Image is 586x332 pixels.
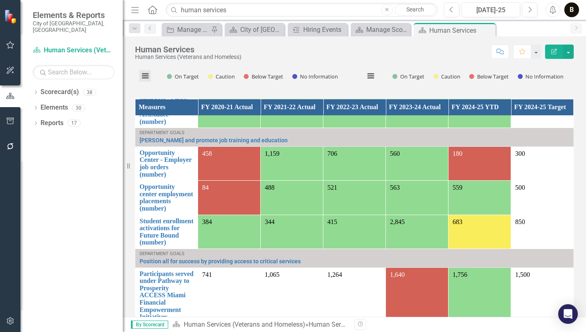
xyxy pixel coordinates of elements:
[453,150,462,157] span: 180
[140,183,194,212] a: Opportunity center employment placements (number)
[366,25,408,35] div: Manage Scorecards
[515,150,525,157] span: 300
[164,25,209,35] a: Manage Elements
[564,2,579,17] button: B
[511,181,574,215] td: Double-Click to Edit
[290,25,345,35] a: Hiring Events
[327,271,342,278] span: 1,264
[41,103,68,112] a: Elements
[441,73,460,80] text: Caution
[462,2,520,17] button: [DATE]-25
[515,218,525,225] span: 850
[392,73,424,81] button: Show On Target
[265,150,279,157] span: 1,159
[135,45,241,54] div: Human Services
[140,258,569,265] a: Position all for success by providing access to critical services
[4,9,18,24] img: ClearPoint Strategy
[41,119,63,128] a: Reports
[327,150,337,157] span: 706
[395,4,436,16] a: Search
[464,5,517,15] div: [DATE]-25
[140,137,569,144] a: [PERSON_NAME] and promote job training and education
[184,321,305,328] a: Human Services (Veterans and Homeless)
[140,270,194,328] a: Participants served under Pathway to Prosperity ACCESS Miami Financial Empowerment Initiatives (n...
[525,73,563,80] text: No Information
[515,184,525,191] span: 500
[41,87,79,97] a: Scorecard(s)
[429,25,494,36] div: Human Services
[135,215,198,249] td: Double-Click to Edit Right Click for Context Menu
[453,184,462,191] span: 559
[33,46,115,55] a: Human Services (Veterans and Homeless)
[518,73,563,81] button: Show No Information
[83,89,96,96] div: 38
[390,184,400,191] span: 563
[72,104,85,111] div: 30
[140,218,194,246] a: Student enrollment activations for Future Bound (number)
[453,271,467,278] span: 1,756
[202,184,209,191] span: 84
[244,73,284,81] button: Show Below Target
[167,73,199,81] button: Show On Target
[33,65,115,79] input: Search Below...
[68,120,81,127] div: 17
[131,321,168,329] span: By Scorecard
[166,3,438,17] input: Search ClearPoint...
[390,150,400,157] span: 560
[135,54,241,60] div: Human Services (Veterans and Homeless)
[252,73,283,80] text: Below Target
[177,25,209,35] div: Manage Elements
[515,271,530,278] span: 1,500
[216,73,235,80] text: Caution
[309,321,356,328] div: Human Services
[300,73,338,80] text: No Information
[175,73,199,80] text: On Target
[327,184,337,191] span: 521
[453,218,462,225] span: 683
[292,73,338,81] button: Show No Information
[140,149,194,178] a: Opportunity Center - Employer job orders (number)
[140,70,151,82] button: View chart menu, Monthly Performance
[390,218,405,225] span: 2,845
[390,271,405,278] span: 1,640
[172,320,348,330] div: »
[33,10,115,20] span: Elements & Reports
[265,271,279,278] span: 1,065
[208,73,234,81] button: Show Caution
[140,251,569,256] div: Department Goals
[265,218,275,225] span: 344
[227,25,282,35] a: City of [GEOGRAPHIC_DATA]
[327,218,337,225] span: 415
[365,70,376,82] button: View chart menu, Year Over Year Performance
[135,267,198,330] td: Double-Click to Edit Right Click for Context Menu
[477,73,509,80] text: Below Target
[353,25,408,35] a: Manage Scorecards
[511,267,574,330] td: Double-Click to Edit
[202,150,212,157] span: 458
[202,218,212,225] span: 384
[140,130,569,135] div: Department Goals
[135,146,198,180] td: Double-Click to Edit Right Click for Context Menu
[202,271,212,278] span: 741
[303,25,345,35] div: Hiring Events
[433,73,460,81] button: Show Caution
[558,304,578,324] div: Open Intercom Messenger
[240,25,282,35] div: City of [GEOGRAPHIC_DATA]
[511,146,574,180] td: Double-Click to Edit
[511,215,574,249] td: Double-Click to Edit
[400,73,424,80] text: On Target
[33,20,115,34] small: City of [GEOGRAPHIC_DATA], [GEOGRAPHIC_DATA]
[135,181,198,215] td: Double-Click to Edit Right Click for Context Menu
[265,184,275,191] span: 488
[469,73,509,81] button: Show Below Target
